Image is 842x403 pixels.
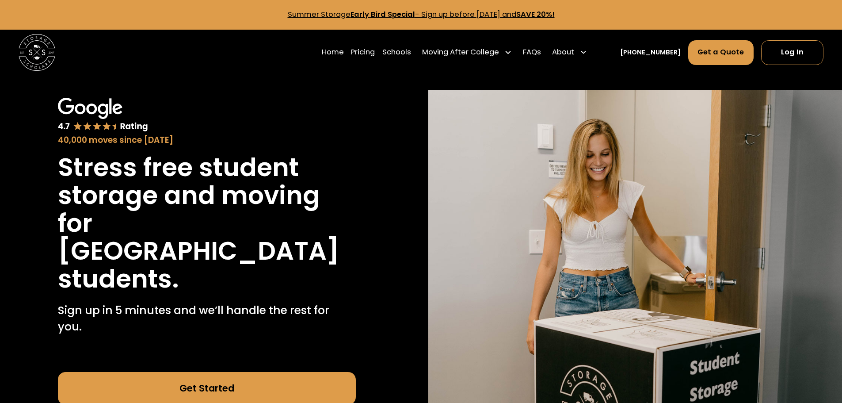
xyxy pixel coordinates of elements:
[351,9,415,19] strong: Early Bird Special
[322,39,344,65] a: Home
[58,154,356,237] h1: Stress free student storage and moving for
[58,265,179,293] h1: students.
[761,40,823,65] a: Log In
[516,9,555,19] strong: SAVE 20%!
[688,40,754,65] a: Get a Quote
[422,47,499,58] div: Moving After College
[351,39,375,65] a: Pricing
[58,98,148,132] img: Google 4.7 star rating
[58,302,356,335] p: Sign up in 5 minutes and we’ll handle the rest for you.
[58,134,356,146] div: 40,000 moves since [DATE]
[382,39,411,65] a: Schools
[58,237,339,265] h1: [GEOGRAPHIC_DATA]
[19,34,55,71] img: Storage Scholars main logo
[523,39,541,65] a: FAQs
[620,48,681,58] a: [PHONE_NUMBER]
[552,47,574,58] div: About
[288,9,555,19] a: Summer StorageEarly Bird Special- Sign up before [DATE] andSAVE 20%!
